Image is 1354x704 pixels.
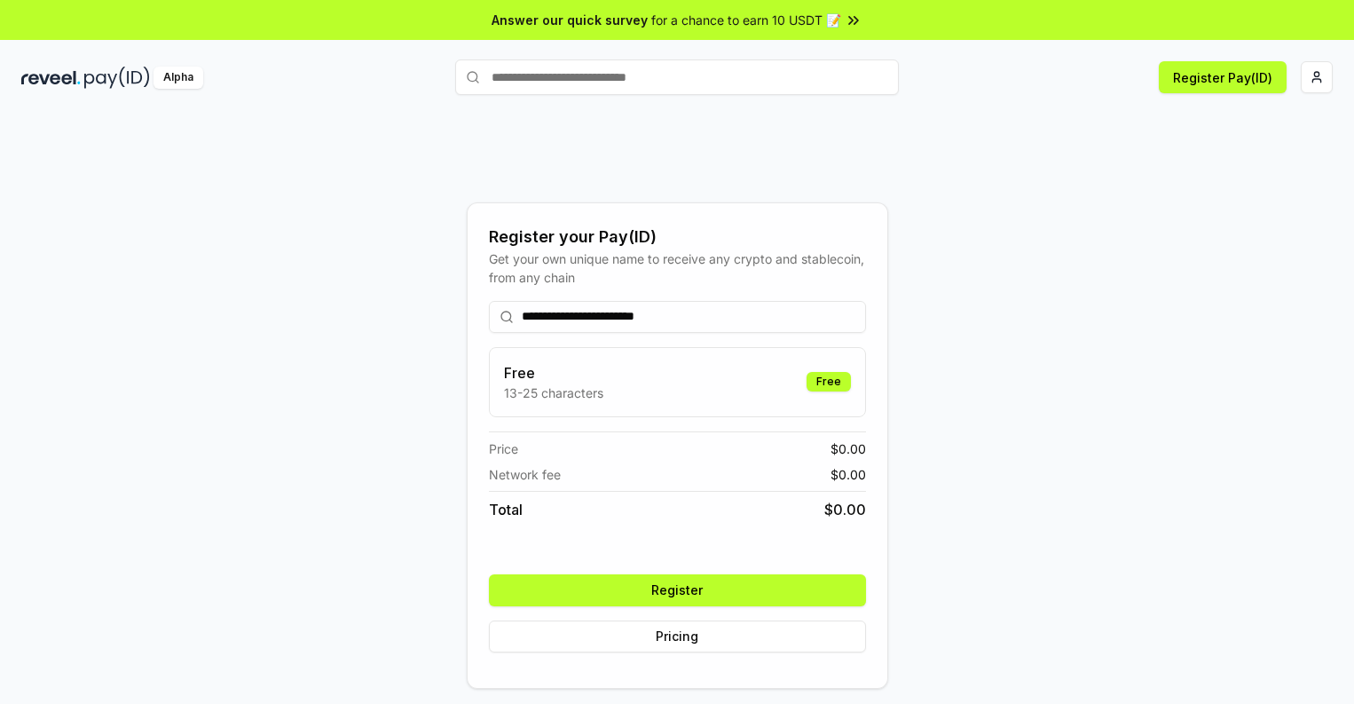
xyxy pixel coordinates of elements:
[492,11,648,29] span: Answer our quick survey
[489,574,866,606] button: Register
[489,621,866,653] button: Pricing
[489,249,866,287] div: Get your own unique name to receive any crypto and stablecoin, from any chain
[504,362,603,384] h3: Free
[1159,61,1287,93] button: Register Pay(ID)
[489,439,518,458] span: Price
[651,11,841,29] span: for a chance to earn 10 USDT 📝
[489,225,866,249] div: Register your Pay(ID)
[504,384,603,402] p: 13-25 characters
[84,67,150,89] img: pay_id
[831,439,866,458] span: $ 0.00
[21,67,81,89] img: reveel_dark
[154,67,203,89] div: Alpha
[807,372,851,392] div: Free
[831,465,866,484] span: $ 0.00
[489,465,561,484] span: Network fee
[489,499,523,520] span: Total
[824,499,866,520] span: $ 0.00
